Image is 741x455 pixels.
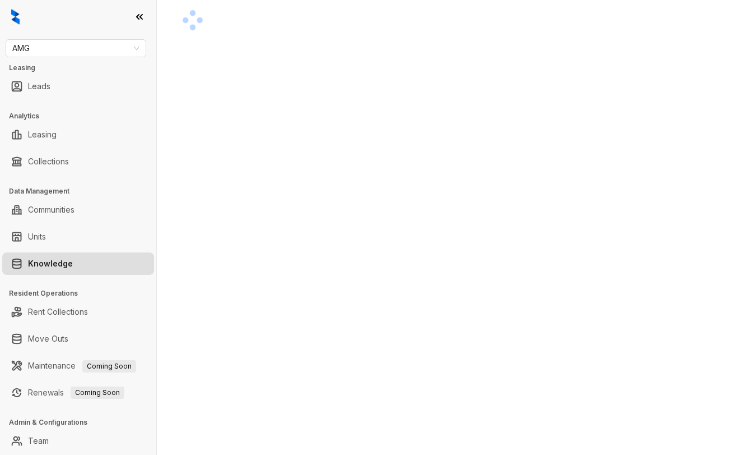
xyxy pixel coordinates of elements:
[2,123,154,146] li: Leasing
[28,301,88,323] a: Rent Collections
[82,360,136,373] span: Coming Soon
[71,387,124,399] span: Coming Soon
[2,252,154,275] li: Knowledge
[28,430,49,452] a: Team
[9,417,156,428] h3: Admin & Configurations
[28,252,73,275] a: Knowledge
[2,199,154,221] li: Communities
[28,123,57,146] a: Leasing
[28,382,124,404] a: RenewalsComing Soon
[9,288,156,298] h3: Resident Operations
[28,150,69,173] a: Collections
[9,111,156,121] h3: Analytics
[11,9,20,25] img: logo
[2,226,154,248] li: Units
[2,355,154,377] li: Maintenance
[28,226,46,248] a: Units
[2,301,154,323] li: Rent Collections
[28,199,74,221] a: Communities
[2,150,154,173] li: Collections
[2,382,154,404] li: Renewals
[2,430,154,452] li: Team
[9,186,156,196] h3: Data Management
[28,328,68,350] a: Move Outs
[12,40,139,57] span: AMG
[2,75,154,98] li: Leads
[28,75,50,98] a: Leads
[2,328,154,350] li: Move Outs
[9,63,156,73] h3: Leasing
